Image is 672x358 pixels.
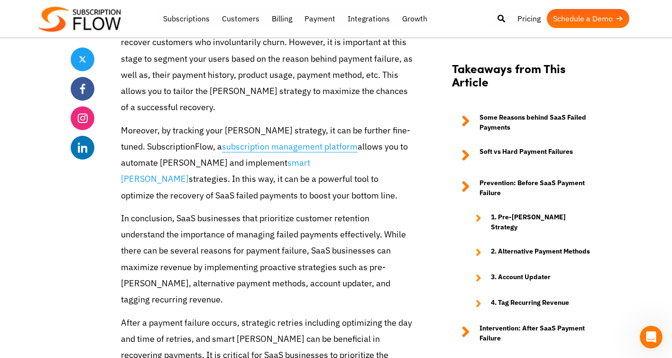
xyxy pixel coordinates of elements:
[452,147,592,164] a: Soft vs Hard Payment Failures
[511,9,547,28] a: Pricing
[491,212,592,232] strong: 1. Pre-[PERSON_NAME] Strategy
[479,147,573,164] strong: Soft vs Hard Payment Failures
[491,246,590,258] strong: 2. Alternative Payment Methods
[121,18,413,115] p: As previously mentioned, [PERSON_NAME] can be an effective way to recover customers who involunta...
[466,272,592,283] a: 3. Account Updater
[222,141,358,152] a: subscription management platform
[466,212,592,232] a: 1. Pre-[PERSON_NAME] Strategy
[216,9,266,28] a: Customers
[121,210,413,308] p: In conclusion, SaaS businesses that prioritize customer retention understand the importance of ma...
[341,9,396,28] a: Integrations
[396,9,433,28] a: Growth
[452,61,592,98] h2: Takeaways from This Article
[547,9,629,28] a: Schedule a Demo
[491,298,569,309] strong: 4. Tag Recurring Revenue
[640,326,663,349] iframe: Intercom live chat
[452,323,592,343] a: Intervention: After SaaS Payment Failure
[38,7,121,32] img: Subscriptionflow
[479,113,592,132] strong: Some Reasons behind SaaS Failed Payments
[479,178,592,198] strong: Prevention: Before SaaS Payment Failure
[452,178,592,198] a: Prevention: Before SaaS Payment Failure
[266,9,298,28] a: Billing
[466,298,592,309] a: 4. Tag Recurring Revenue
[479,323,592,343] strong: Intervention: After SaaS Payment Failure
[466,246,592,258] a: 2. Alternative Payment Methods
[157,9,216,28] a: Subscriptions
[121,122,413,204] p: Moreover, by tracking your [PERSON_NAME] strategy, it can be further fine-tuned. SubscriptionFlow...
[452,113,592,132] a: Some Reasons behind SaaS Failed Payments
[491,272,551,283] strong: 3. Account Updater
[298,9,341,28] a: Payment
